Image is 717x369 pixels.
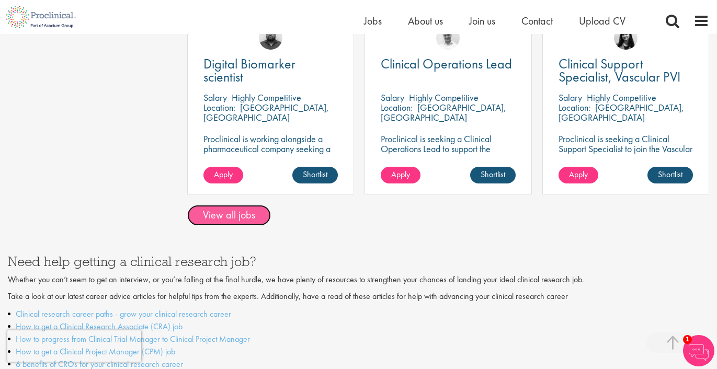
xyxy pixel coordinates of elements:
a: Contact [521,14,553,28]
a: Clinical research career paths - grow your clinical research career [16,308,231,319]
span: Salary [559,91,582,103]
a: Jobs [364,14,382,28]
span: Apply [214,169,233,180]
span: 1 [683,335,692,344]
h3: Need help getting a clinical research job? [8,255,709,268]
p: Highly Competitive [232,91,301,103]
a: Clinical Support Specialist, Vascular PVI [559,57,693,84]
img: Ashley Bennett [259,26,282,50]
a: View all jobs [187,205,271,226]
a: Join us [469,14,495,28]
a: Digital Biomarker scientist [203,57,338,84]
span: Apply [569,169,588,180]
a: Apply [381,167,420,183]
a: Shortlist [647,167,693,183]
span: Location: [559,101,590,113]
img: Indre Stankeviciute [614,26,638,50]
a: Apply [559,167,598,183]
span: Clinical Support Specialist, Vascular PVI [559,55,680,86]
a: Clinical Operations Lead [381,57,515,71]
p: [GEOGRAPHIC_DATA], [GEOGRAPHIC_DATA] [203,101,329,123]
a: Apply [203,167,243,183]
p: Highly Competitive [409,91,479,103]
a: Shortlist [470,167,516,183]
a: Shortlist [292,167,338,183]
span: Location: [381,101,413,113]
img: Joshua Bye [436,26,460,50]
span: Apply [391,169,410,180]
p: Take a look at our latest career advice articles for helpful tips from the experts. Additionally,... [8,291,709,303]
p: [GEOGRAPHIC_DATA], [GEOGRAPHIC_DATA] [559,101,684,123]
span: Location: [203,101,235,113]
p: Proclinical is working alongside a pharmaceutical company seeking a Digital Biomarker Scientist t... [203,134,338,183]
a: About us [408,14,443,28]
img: Chatbot [683,335,714,366]
a: Upload CV [579,14,625,28]
p: Highly Competitive [587,91,656,103]
p: Proclinical is seeking a Clinical Operations Lead to support the delivery of clinical trials in o... [381,134,515,164]
p: [GEOGRAPHIC_DATA], [GEOGRAPHIC_DATA] [381,101,506,123]
p: Whether you can’t seem to get an interview, or you’re falling at the final hurdle, we have plenty... [8,274,709,286]
span: Salary [203,91,227,103]
span: Clinical Operations Lead [381,55,512,73]
p: Proclinical is seeking a Clinical Support Specialist to join the Vascular team in [GEOGRAPHIC_DAT... [559,134,693,183]
span: Digital Biomarker scientist [203,55,295,86]
a: How to get a Clinical Research Associate (CRA) job [16,321,183,332]
iframe: reCAPTCHA [7,330,141,362]
span: Salary [381,91,404,103]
